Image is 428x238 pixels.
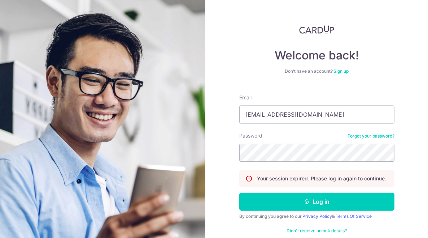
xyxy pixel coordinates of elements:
[299,25,335,34] img: CardUp Logo
[239,48,394,63] h4: Welcome back!
[333,68,349,74] a: Sign up
[302,214,332,219] a: Privacy Policy
[239,193,394,211] button: Log in
[336,214,372,219] a: Terms Of Service
[239,68,394,74] div: Don’t have an account?
[239,105,394,124] input: Enter your Email
[257,175,386,182] p: Your session expired. Please log in again to continue.
[348,133,394,139] a: Forgot your password?
[287,228,347,234] a: Didn't receive unlock details?
[239,132,262,139] label: Password
[239,214,394,219] div: By continuing you agree to our &
[239,94,252,101] label: Email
